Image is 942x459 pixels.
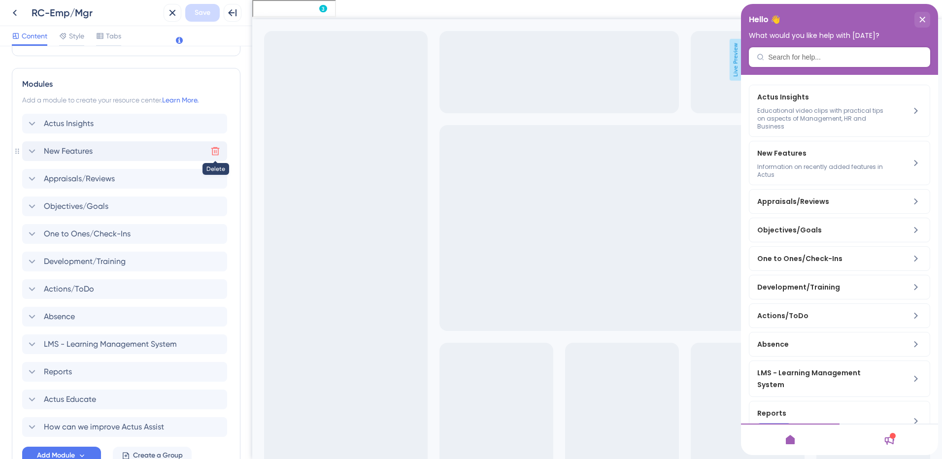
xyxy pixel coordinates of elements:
[44,200,108,212] span: Objectives/Goals
[32,6,160,20] div: RC-Emp/Mgr
[44,366,72,378] span: Reports
[16,306,132,318] span: Actions/ToDo
[22,334,230,354] div: LMS - Learning Management System
[44,145,93,157] span: New Features
[16,334,148,346] div: Absence
[185,4,220,22] button: Save
[22,141,230,161] div: New FeaturesDelete
[22,30,47,42] span: Content
[44,338,177,350] span: LMS - Learning Management System
[69,30,84,42] span: Style
[173,8,189,24] div: close resource center
[16,192,132,203] span: Appraisals/Reviews
[22,224,230,244] div: One to Ones/Check-Ins
[22,96,162,104] span: Add a module to create your resource center.
[44,283,94,295] span: Actions/ToDo
[22,417,230,437] div: How can we improve Actus Assist
[27,49,181,57] input: Search for help...
[16,277,132,289] span: Development/Training
[16,403,132,415] span: Reports
[44,173,115,185] span: Appraisals/Reviews
[22,197,230,216] div: Objectives/Goals
[16,277,148,289] div: Development/Training
[16,159,148,175] span: Information on recently added features in Actus
[16,220,148,232] div: Objectives/Goals
[44,256,126,267] span: Development/Training
[22,169,230,189] div: Appraisals/Reviews
[16,87,132,99] span: Actus Insights
[106,30,121,42] span: Tabs
[16,363,148,387] div: LMS - Learning Management System
[16,220,132,232] span: Objectives/Goals
[16,143,148,175] div: New Features
[22,307,230,327] div: Absence
[44,311,75,323] span: Absence
[44,393,96,405] span: Actus Educate
[16,334,132,346] span: Absence
[16,103,148,127] span: Educational video clips with practical tips on aspects of Management, HR and Business
[16,403,148,431] div: Reports
[162,96,199,104] a: Learn More.
[195,7,210,19] span: Save
[22,114,230,133] div: Actus Insights
[44,228,131,240] span: One to Ones/Check-Ins
[16,87,148,127] div: Actus Insights
[16,363,132,387] span: LMS - Learning Management System
[8,28,138,35] span: What would you like help with [DATE]?
[8,8,39,23] span: Hello 👋
[44,421,164,433] span: How can we improve Actus Assist
[22,390,230,409] div: Actus Educate
[16,249,132,261] span: One to Ones/Check-Ins
[68,4,71,12] div: 3
[22,78,230,90] div: Modules
[477,39,490,81] span: Live Preview
[16,192,148,203] div: Appraisals/Reviews
[16,306,148,318] div: Actions/ToDo
[16,249,148,261] div: One to Ones/Check-Ins
[21,2,62,14] span: Actus Assist
[16,143,132,155] span: New Features
[22,279,230,299] div: Actions/ToDo
[44,118,94,130] span: Actus Insights
[22,252,230,271] div: Development/Training
[22,362,230,382] div: Reports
